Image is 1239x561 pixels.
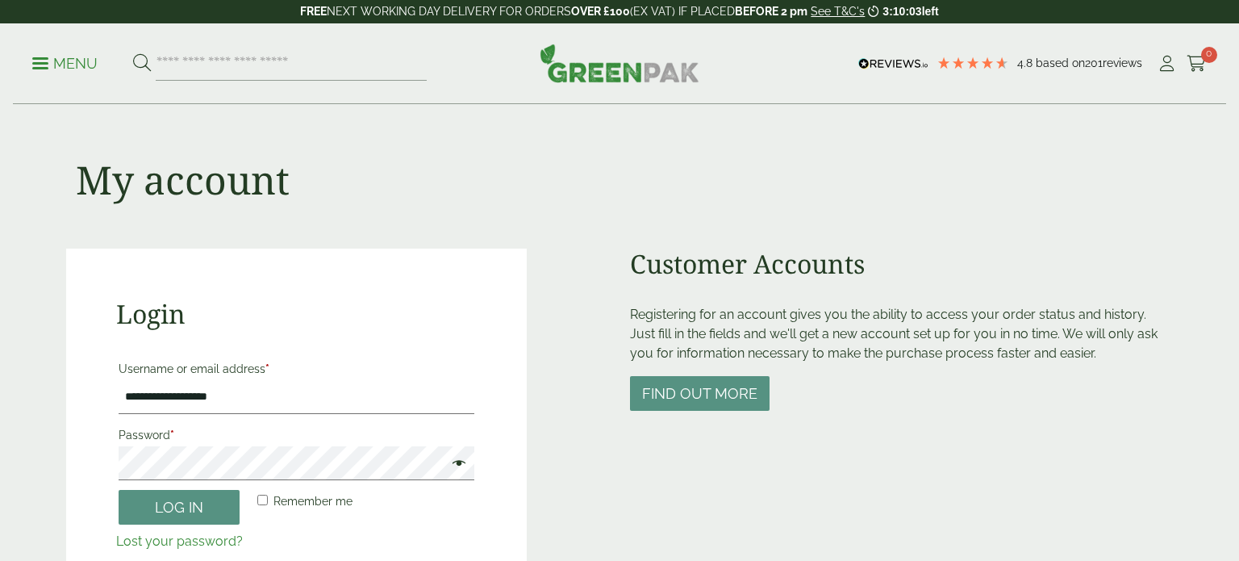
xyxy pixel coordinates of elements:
[811,5,865,18] a: See T&C's
[1085,57,1103,69] span: 201
[32,54,98,73] p: Menu
[1157,56,1177,72] i: My Account
[1187,56,1207,72] i: Cart
[116,534,243,549] a: Lost your password?
[1036,57,1085,69] span: Based on
[922,5,939,18] span: left
[119,490,240,525] button: Log in
[630,387,770,402] a: Find out more
[257,495,268,505] input: Remember me
[882,5,921,18] span: 3:10:03
[1187,52,1207,76] a: 0
[735,5,807,18] strong: BEFORE 2 pm
[630,249,1173,279] h2: Customer Accounts
[630,305,1173,363] p: Registering for an account gives you the ability to access your order status and history. Just fi...
[119,358,474,380] label: Username or email address
[32,54,98,70] a: Menu
[571,5,630,18] strong: OVER £100
[273,495,353,508] span: Remember me
[937,56,1009,70] div: 4.79 Stars
[630,376,770,411] button: Find out more
[540,44,699,82] img: GreenPak Supplies
[116,299,477,329] h2: Login
[300,5,327,18] strong: FREE
[1017,57,1036,69] span: 4.8
[76,157,290,203] h1: My account
[1103,57,1142,69] span: reviews
[1201,47,1217,63] span: 0
[119,424,474,446] label: Password
[858,58,928,69] img: REVIEWS.io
